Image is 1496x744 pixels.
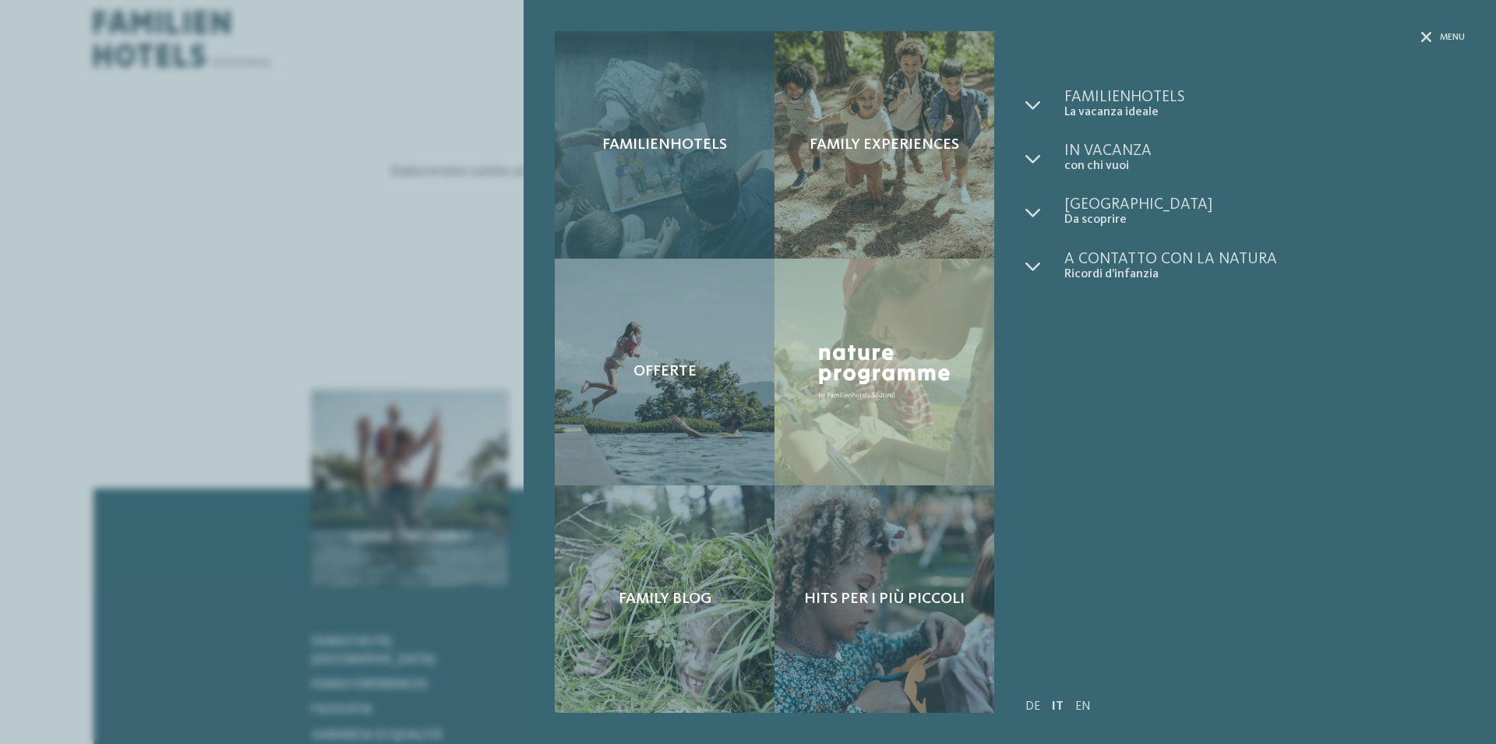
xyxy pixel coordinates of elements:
a: [GEOGRAPHIC_DATA] Da scoprire [1064,197,1465,227]
span: Hits per i più piccoli [804,590,965,608]
a: Richiesta Family Blog [555,485,774,713]
a: In vacanza con chi vuoi [1064,143,1465,174]
a: A contatto con la natura Ricordi d’infanzia [1064,252,1465,282]
span: Ricordi d’infanzia [1064,267,1465,282]
span: [GEOGRAPHIC_DATA] [1064,197,1465,213]
a: DE [1025,700,1040,713]
span: Offerte [633,362,697,381]
a: Richiesta Familienhotels [555,31,774,259]
a: Familienhotels La vacanza ideale [1064,90,1465,120]
span: Familienhotels [1064,90,1465,105]
span: Family experiences [810,136,959,154]
a: Richiesta Family experiences [774,31,994,259]
span: In vacanza [1064,143,1465,159]
span: Da scoprire [1064,213,1465,227]
span: Familienhotels [602,136,727,154]
img: Nature Programme [813,340,955,404]
span: Menu [1440,31,1465,44]
span: A contatto con la natura [1064,252,1465,267]
a: Richiesta Nature Programme [774,259,994,486]
a: IT [1052,700,1064,713]
a: Richiesta Hits per i più piccoli [774,485,994,713]
span: con chi vuoi [1064,159,1465,174]
a: EN [1075,700,1091,713]
span: Family Blog [619,590,711,608]
span: La vacanza ideale [1064,105,1465,120]
a: Richiesta Offerte [555,259,774,486]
